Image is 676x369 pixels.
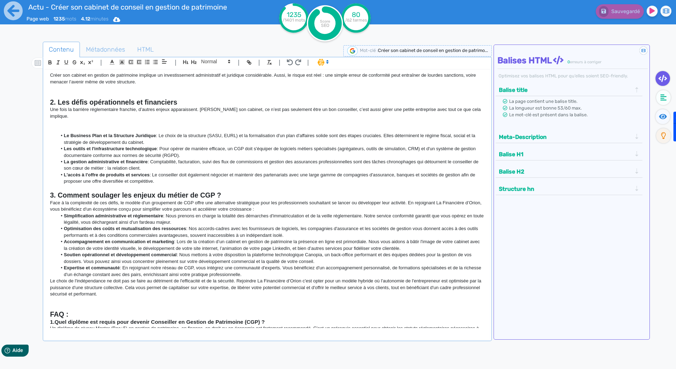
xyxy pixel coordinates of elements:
span: Sauvegardé [611,8,640,14]
strong: Les outils et l'infrastructure technologique [64,146,157,151]
strong: 1.Quel diplôme est requis pour devenir Conseiller en Gestion de Patrimoine (CGP) ? [50,319,264,325]
li: : Le choix de la structure (SASU, EURL) et la formalisation d'un plan d'affaires solide sont des ... [57,133,485,146]
h4: Balises HTML [497,55,648,66]
div: Meta-Description [497,131,641,143]
div: Balise H1 [497,148,641,160]
strong: La gestion administrative et financière [64,159,147,164]
span: | [307,58,309,67]
div: Optimisez vos balises HTML pour qu’elles soient SEO-friendly. [497,72,648,79]
p: Le choix de l'indépendance ne doit pas se faire au détriment de l'efficacité et de la sécurité. R... [50,278,484,297]
div: Structure hn [497,183,641,195]
tspan: /1401 mots [282,18,305,23]
strong: Expertise et communauté [64,265,120,270]
button: Sauvegardé [596,4,644,19]
strong: 2. Les défis opérationnels et financiers [50,98,177,106]
li: : Lors de la création d’un cabinet en gestion de patrimoine la présence en ligne est primordiale.... [57,239,485,252]
li: : Nous mettons à votre disposition la plateforme technologique Canopia, un back-office performant... [57,252,485,265]
li: : Le conseiller doit également négocier et maintenir des partenariats avec une large gamme de com... [57,172,485,185]
span: | [175,58,176,67]
p: Un diplôme de niveau Master (Bac+5) en gestion de patrimoine, en finance, en droit ou en économie... [50,325,484,338]
span: La page contient une balise title. [509,99,577,104]
img: google-serp-logo.png [347,46,358,55]
strong: L'accès à l'offre de produits et services [64,172,149,177]
button: Meta-Description [497,131,634,143]
tspan: /62 termes [345,18,367,23]
span: Métadonnées [80,40,131,59]
strong: Simplification administrative et réglementaire [64,213,163,218]
p: Une fois la barrière réglementaire franchie, d’autres enjeux apparaissent. [PERSON_NAME] son cabi... [50,106,484,119]
span: erreurs à corriger [570,60,601,64]
tspan: 80 [352,11,360,19]
span: minutes [81,16,109,22]
strong: 3. Comment soulager les enjeux du métier de CGP ? [50,191,221,199]
strong: Accompagnement en communication et marketing [64,239,174,244]
span: Mot-clé : [360,48,378,53]
span: Page web [27,16,49,22]
li: : Nous prenons en charge la totalité des démarches d'immatriculation et de la veille réglementair... [57,213,485,226]
li: : Nos accords-cadres avec les fournisseurs de logiciels, les compagnies d'assurance et les sociét... [57,225,485,239]
a: HTML [131,42,160,58]
button: Balise title [497,84,634,96]
b: 4.12 [81,16,91,22]
span: mots [53,16,76,22]
span: HTML [132,40,159,59]
a: Métadonnées [80,42,131,58]
span: Le mot-clé est présent dans la balise. [509,112,588,117]
div: Balise H2 [497,166,641,177]
tspan: SEO [321,23,329,28]
span: La longueur est bonne 53/60 max. [509,105,582,111]
tspan: 1235 [287,11,301,19]
p: Face à la complexité de ces défis, le modèle d'un groupement de CGP offre une alternative stratég... [50,200,484,213]
strong: Soutien opérationnel et développement commercial [64,252,176,257]
span: | [258,58,260,67]
strong: Optimisation des coûts et mutualisation des ressources [64,226,186,231]
li: : En rejoignant notre réseau de CGP, vous intégrez une communauté d'experts. Vous bénéficiez d'un... [57,265,485,278]
div: Balise title [497,84,641,96]
span: | [100,58,102,67]
tspan: Score [320,19,330,24]
b: 1235 [53,16,65,22]
li: : Pour opérer de manière efficace, un CGP doit s'équiper de logiciels métiers spécialisés (agréga... [57,146,485,159]
button: Balise H2 [497,166,634,177]
p: Créer son cabinet en gestion de patrimoine implique un investissement administratif et juridique ... [50,72,484,85]
span: | [279,58,280,67]
span: Contenu [43,40,80,59]
strong: FAQ : [50,310,68,318]
strong: Le Business Plan et la Structure Juridique [64,133,156,138]
span: I.Assistant [314,58,331,66]
input: title [27,1,229,13]
li: : Comptabilité, facturation, suivi des flux de commissions et gestion des assurances professionne... [57,159,485,172]
span: | [238,58,240,67]
span: 0 [567,60,570,64]
button: Balise H1 [497,148,634,160]
a: Contenu [43,42,80,58]
button: Structure hn [497,183,634,195]
span: Aligment [159,57,169,66]
span: Créer son cabinet de conseil en gestion de patrimo... [378,48,488,53]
